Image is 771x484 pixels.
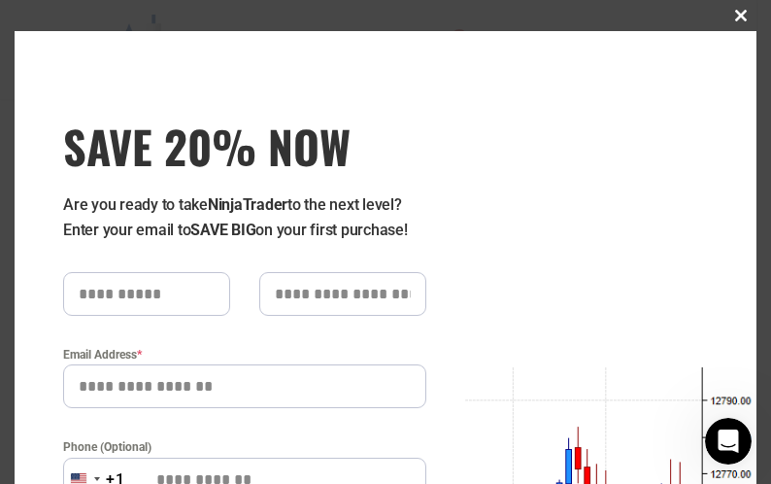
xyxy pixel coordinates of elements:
label: Phone (Optional) [63,437,426,457]
p: Are you ready to take to the next level? Enter your email to on your first purchase! [63,192,426,243]
strong: NinjaTrader [208,195,287,214]
iframe: Intercom live chat [705,418,752,465]
span: SAVE 20% NOW [63,119,426,173]
strong: SAVE BIG [190,221,255,239]
label: Email Address [63,345,426,364]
